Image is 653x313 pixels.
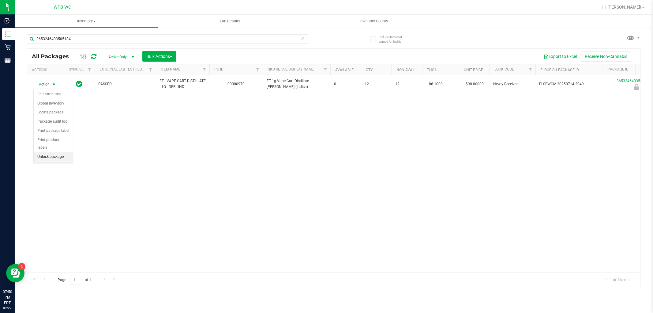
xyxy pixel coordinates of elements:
[15,18,158,24] span: Inventory
[5,44,11,50] inline-svg: Retail
[33,80,50,89] span: Action
[539,81,599,87] span: FLSRWGM-20250714-2949
[52,275,96,284] span: Page of 1
[5,18,11,24] inline-svg: Inbound
[99,67,148,71] a: External Lab Test Result
[5,57,11,63] inline-svg: Reports
[15,15,158,28] a: Inventory
[395,81,418,87] span: 12
[365,81,388,87] span: 12
[76,80,83,88] span: In Sync
[581,51,631,62] button: Receive Non-Cannabis
[212,18,249,24] span: Lab Results
[600,275,634,284] span: 1 - 1 of 1 items
[426,80,446,89] span: 86.1000
[34,108,73,117] li: Locate package
[427,68,437,72] a: THC%
[18,263,25,270] iframe: Resource center unread badge
[158,15,302,28] a: Lab Results
[464,68,483,72] a: Unit Price
[320,64,330,75] a: Filter
[525,64,535,75] a: Filter
[142,51,176,62] button: Bulk Actions
[98,81,152,87] span: PASSED
[159,78,206,90] span: FT - VAPE CART DISTILLATE - 1G - DBR - IND
[302,15,445,28] a: Inventory Counts
[253,64,263,75] a: Filter
[69,67,92,71] a: Sync Status
[146,54,172,59] span: Bulk Actions
[617,79,651,83] a: 3653246403505184
[3,289,12,306] p: 07:50 PM EDT
[34,117,73,126] li: Package audit log
[379,35,409,44] span: Include items not tagged for facility
[608,67,629,71] a: Package ID
[540,68,579,72] a: Flourish Package ID
[602,5,641,10] span: Hi, [PERSON_NAME]!
[27,34,308,44] input: Search Package ID, Item Name, SKU, Lot or Part Number...
[34,99,73,108] li: Global inventory
[54,5,71,10] span: WPB WC
[32,53,75,60] span: All Packages
[335,68,354,72] a: Available
[5,31,11,37] inline-svg: Inventory
[396,68,424,72] a: Non-Available
[301,34,305,42] span: Clear
[351,18,396,24] span: Inventory Counts
[540,51,581,62] button: Export to Excel
[50,80,58,89] span: select
[199,64,209,75] a: Filter
[32,68,62,72] div: Actions
[493,81,532,87] span: Newly Received
[214,67,223,71] a: PO ID
[267,78,327,90] span: FT 1g Vape Cart Distillate [PERSON_NAME] (Indica)
[84,64,95,75] a: Filter
[34,152,73,162] li: Unlock package
[161,67,180,71] a: Item Name
[334,81,357,87] span: 0
[463,80,487,89] span: $90.00000
[268,67,314,71] a: Sku Retail Display Name
[34,90,73,99] li: Edit attributes
[3,306,12,310] p: 09/22
[494,67,514,71] a: Lock Code
[6,264,24,282] iframe: Resource center
[34,126,73,136] li: Print package label
[70,275,81,284] input: 1
[146,64,156,75] a: Filter
[34,136,73,152] li: Print product labels
[228,82,245,86] a: 00000970
[366,68,373,72] a: Qty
